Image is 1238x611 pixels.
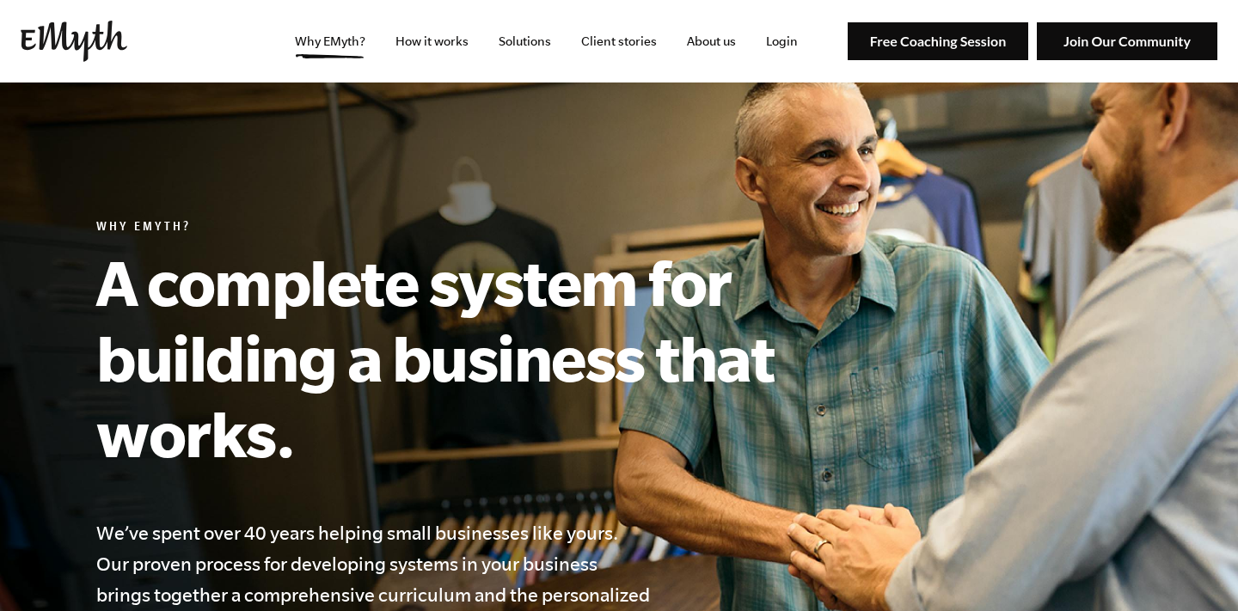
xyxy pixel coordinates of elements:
img: Free Coaching Session [848,22,1028,61]
h6: Why EMyth? [96,220,853,237]
img: Join Our Community [1037,22,1217,61]
h1: A complete system for building a business that works. [96,244,853,471]
img: EMyth [21,21,127,62]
